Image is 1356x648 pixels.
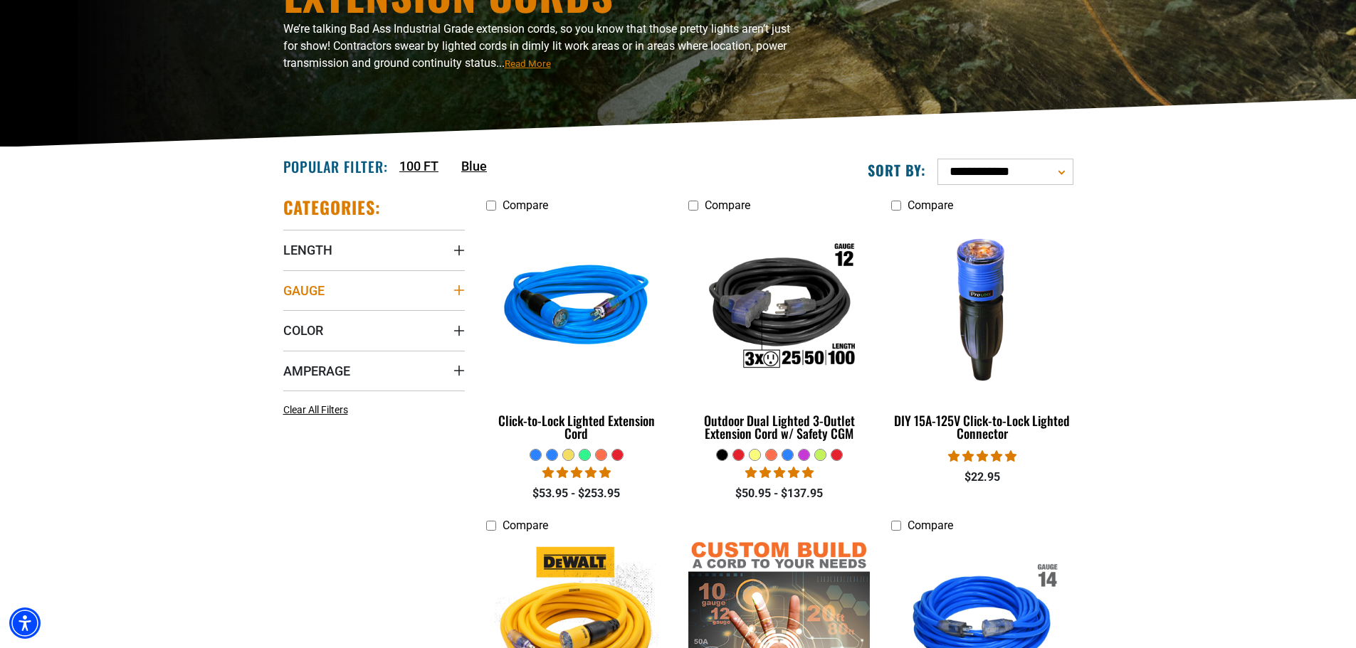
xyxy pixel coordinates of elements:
[891,414,1073,440] div: DIY 15A-125V Click-to-Lock Lighted Connector
[283,403,354,418] a: Clear All Filters
[908,198,953,212] span: Compare
[283,230,465,270] summary: Length
[705,198,750,212] span: Compare
[461,156,487,176] a: Blue
[283,242,332,258] span: Length
[542,466,611,479] span: 4.87 stars
[891,219,1073,448] a: DIY 15A-125V Click-to-Lock Lighted Connector DIY 15A-125V Click-to-Lock Lighted Connector
[486,414,668,440] div: Click-to-Lock Lighted Extension Cord
[283,310,465,350] summary: Color
[893,226,1072,390] img: DIY 15A-125V Click-to-Lock Lighted Connector
[948,450,1016,463] span: 4.84 stars
[283,404,348,415] span: Clear All Filters
[908,519,953,532] span: Compare
[868,161,926,179] label: Sort by:
[283,21,803,72] p: We’re talking Bad Ass Industrial Grade extension cords, so you know that those pretty lights aren...
[745,466,814,479] span: 4.80 stars
[486,485,668,502] div: $53.95 - $253.95
[688,485,870,502] div: $50.95 - $137.95
[283,322,323,339] span: Color
[486,219,668,448] a: blue Click-to-Lock Lighted Extension Cord
[505,58,551,69] span: Read More
[283,196,382,218] h2: Categories:
[503,198,548,212] span: Compare
[399,156,438,176] a: 100 FT
[891,469,1073,486] div: $22.95
[283,282,325,299] span: Gauge
[688,414,870,440] div: Outdoor Dual Lighted 3-Outlet Extension Cord w/ Safety CGM
[503,519,548,532] span: Compare
[283,351,465,391] summary: Amperage
[688,219,870,448] a: Outdoor Dual Lighted 3-Outlet Extension Cord w/ Safety CGM Outdoor Dual Lighted 3-Outlet Extensio...
[487,226,666,390] img: blue
[690,226,869,390] img: Outdoor Dual Lighted 3-Outlet Extension Cord w/ Safety CGM
[9,607,41,639] div: Accessibility Menu
[283,363,350,379] span: Amperage
[283,270,465,310] summary: Gauge
[283,157,388,176] h2: Popular Filter:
